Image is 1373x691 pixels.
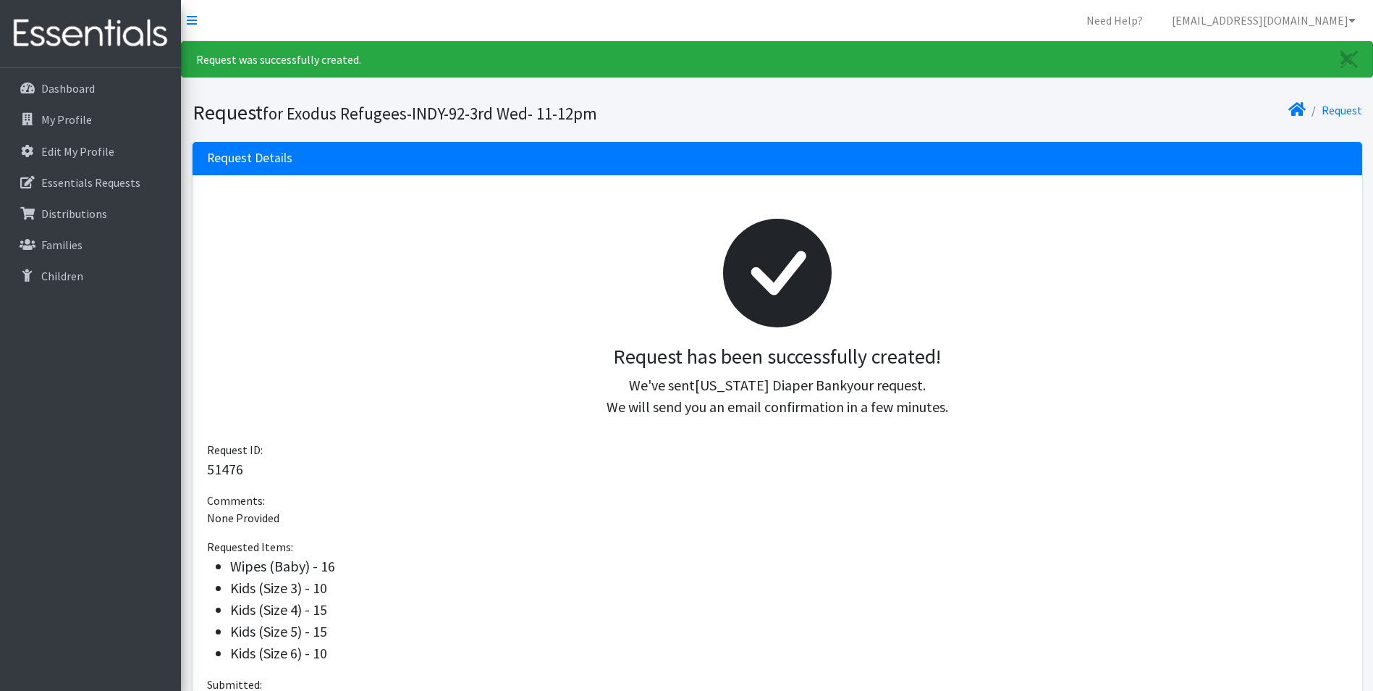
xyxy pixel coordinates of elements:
[219,374,1336,418] p: We've sent your request. We will send you an email confirmation in a few minutes.
[6,9,175,58] img: HumanEssentials
[207,511,279,525] span: None Provided
[230,642,1348,664] li: Kids (Size 6) - 10
[207,151,292,166] h3: Request Details
[1322,103,1362,117] a: Request
[6,199,175,228] a: Distributions
[207,540,293,554] span: Requested Items:
[41,144,114,159] p: Edit My Profile
[207,493,265,508] span: Comments:
[263,103,597,124] small: for Exodus Refugees-INDY-92-3rd Wed- 11-12pm
[207,443,263,457] span: Request ID:
[1160,6,1367,35] a: [EMAIL_ADDRESS][DOMAIN_NAME]
[230,556,1348,577] li: Wipes (Baby) - 16
[230,599,1348,621] li: Kids (Size 4) - 15
[1326,42,1372,77] a: Close
[230,577,1348,599] li: Kids (Size 3) - 10
[219,345,1336,369] h3: Request has been successfully created!
[230,621,1348,642] li: Kids (Size 5) - 15
[695,376,847,394] span: [US_STATE] Diaper Bank
[6,168,175,197] a: Essentials Requests
[6,137,175,166] a: Edit My Profile
[181,41,1373,78] div: Request was successfully created.
[6,105,175,134] a: My Profile
[41,175,140,190] p: Essentials Requests
[6,261,175,290] a: Children
[41,81,95,96] p: Dashboard
[193,100,772,125] h1: Request
[41,238,83,252] p: Families
[6,230,175,259] a: Families
[1075,6,1154,35] a: Need Help?
[6,74,175,103] a: Dashboard
[41,112,92,127] p: My Profile
[207,458,1348,480] p: 51476
[41,269,83,283] p: Children
[41,206,107,221] p: Distributions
